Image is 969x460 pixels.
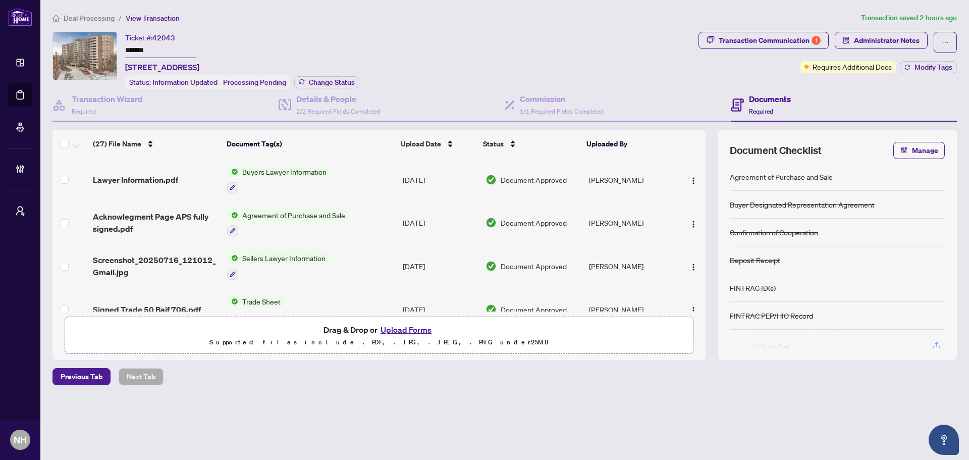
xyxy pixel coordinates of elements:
th: Document Tag(s) [223,130,397,158]
button: Logo [685,172,702,188]
img: Document Status [486,174,497,185]
span: Required [749,108,773,115]
span: Document Approved [501,261,567,272]
span: solution [843,37,850,44]
span: ellipsis [942,39,949,46]
span: Agreement of Purchase and Sale [238,210,349,221]
span: Status [483,138,504,149]
span: (27) File Name [93,138,141,149]
span: NH [14,433,27,447]
span: Drag & Drop orUpload FormsSupported files include .PDF, .JPG, .JPEG, .PNG under25MB [65,317,693,354]
img: logo [8,8,32,26]
img: Document Status [486,217,497,228]
span: 42043 [152,33,175,42]
span: 1/1 Required Fields Completed [520,108,604,115]
span: Lawyer Information.pdf [93,174,178,186]
span: Screenshot_20250716_121012_Gmail.jpg [93,254,219,278]
td: [PERSON_NAME] [585,244,676,288]
button: Manage [893,142,945,159]
div: Confirmation of Cooperation [730,227,818,238]
li: / [119,12,122,24]
span: 2/2 Required Fields Completed [296,108,380,115]
span: [STREET_ADDRESS] [125,61,199,73]
img: Logo [689,220,697,228]
td: [PERSON_NAME] [585,201,676,245]
article: Transaction saved 2 hours ago [861,12,957,24]
img: Logo [689,177,697,185]
img: Logo [689,263,697,271]
span: Manage [912,142,938,159]
div: Status: [125,75,290,89]
th: Uploaded By [582,130,673,158]
img: Status Icon [227,296,238,307]
span: Requires Additional Docs [813,61,892,72]
img: Document Status [486,261,497,272]
button: Status IconAgreement of Purchase and Sale [227,210,349,237]
img: Document Status [486,304,497,315]
td: [DATE] [399,201,481,245]
div: Transaction Communication [719,32,821,48]
th: (27) File Name [89,130,223,158]
div: FINTRAC PEP/HIO Record [730,310,813,321]
button: Modify Tags [900,61,957,73]
h4: Transaction Wizard [72,93,143,105]
span: Trade Sheet [238,296,285,307]
div: Agreement of Purchase and Sale [730,171,833,182]
button: Logo [685,215,702,231]
img: Logo [689,306,697,315]
h4: Commission [520,93,604,105]
img: Status Icon [227,252,238,264]
span: Required [72,108,96,115]
button: Logo [685,258,702,274]
span: Deal Processing [64,14,115,23]
span: Document Approved [501,217,567,228]
span: Sellers Lawyer Information [238,252,330,264]
button: Previous Tab [52,368,111,385]
div: Buyer Designated Representation Agreement [730,199,875,210]
img: Status Icon [227,166,238,177]
span: Document Approved [501,174,567,185]
span: View Transaction [126,14,180,23]
div: Deposit Receipt [730,254,780,266]
button: Transaction Communication1 [698,32,829,49]
button: Next Tab [119,368,164,385]
h4: Details & People [296,93,380,105]
span: Change Status [309,79,355,86]
span: Information Updated - Processing Pending [152,78,286,87]
span: Previous Tab [61,369,102,385]
span: Upload Date [401,138,441,149]
button: Change Status [294,76,359,88]
span: user-switch [15,206,25,216]
span: Acknowlegment Page APS fully signed.pdf [93,211,219,235]
button: Logo [685,301,702,318]
td: [DATE] [399,244,481,288]
span: Document Checklist [730,143,822,158]
div: FINTRAC ID(s) [730,282,776,293]
button: Status IconTrade Sheet [227,296,285,323]
img: Status Icon [227,210,238,221]
img: IMG-N12018614_1.jpg [53,32,117,80]
span: Signed Trade 50 Baif 706.pdf [93,303,201,316]
button: Status IconBuyers Lawyer Information [227,166,331,193]
span: Document Approved [501,304,567,315]
span: Buyers Lawyer Information [238,166,331,177]
th: Upload Date [397,130,479,158]
td: [DATE] [399,158,481,201]
button: Open asap [929,425,959,455]
span: Modify Tags [914,64,952,71]
div: Ticket #: [125,32,175,43]
p: Supported files include .PDF, .JPG, .JPEG, .PNG under 25 MB [71,336,687,348]
h4: Documents [749,93,791,105]
td: [PERSON_NAME] [585,288,676,331]
span: Drag & Drop or [324,323,435,336]
td: [DATE] [399,288,481,331]
span: Administrator Notes [854,32,920,48]
td: [PERSON_NAME] [585,158,676,201]
button: Administrator Notes [835,32,928,49]
span: home [52,15,60,22]
button: Status IconSellers Lawyer Information [227,252,330,280]
div: 1 [812,36,821,45]
button: Upload Forms [378,323,435,336]
th: Status [479,130,582,158]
